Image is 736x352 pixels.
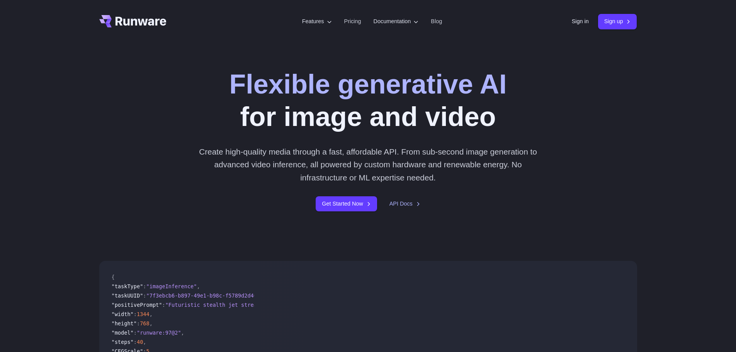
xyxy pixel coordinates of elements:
[162,302,165,308] span: :
[316,196,377,211] a: Get Started Now
[112,283,143,289] span: "taskType"
[344,17,361,26] a: Pricing
[143,292,146,299] span: :
[389,199,420,208] a: API Docs
[431,17,442,26] a: Blog
[112,274,115,280] span: {
[112,292,143,299] span: "taskUUID"
[134,339,137,345] span: :
[150,311,153,317] span: ,
[140,320,150,326] span: 768
[137,330,181,336] span: "runware:97@2"
[137,320,140,326] span: :
[374,17,419,26] label: Documentation
[146,283,197,289] span: "imageInference"
[137,339,143,345] span: 40
[137,311,150,317] span: 1344
[146,292,267,299] span: "7f3ebcb6-b897-49e1-b98c-f5789d2d40d7"
[112,339,134,345] span: "steps"
[196,145,540,184] p: Create high-quality media through a fast, affordable API. From sub-second image generation to adv...
[134,330,137,336] span: :
[302,17,332,26] label: Features
[112,320,137,326] span: "height"
[197,283,200,289] span: ,
[572,17,589,26] a: Sign in
[598,14,637,29] a: Sign up
[112,311,134,317] span: "width"
[229,68,507,133] h1: for image and video
[112,330,134,336] span: "model"
[134,311,137,317] span: :
[143,339,146,345] span: ,
[150,320,153,326] span: ,
[99,15,167,27] a: Go to /
[112,302,162,308] span: "positivePrompt"
[165,302,453,308] span: "Futuristic stealth jet streaking through a neon-lit cityscape with glowing purple exhaust"
[143,283,146,289] span: :
[229,69,507,99] strong: Flexible generative AI
[181,330,184,336] span: ,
